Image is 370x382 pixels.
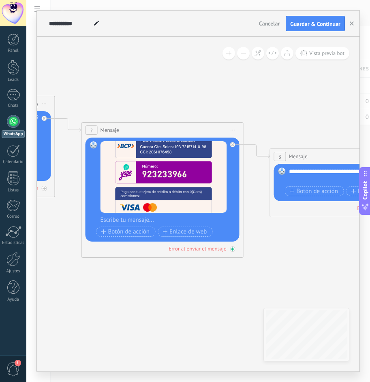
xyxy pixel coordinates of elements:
[2,297,25,302] div: Ayuda
[2,77,25,83] div: Leads
[2,188,25,193] div: Listas
[278,153,281,160] span: 3
[286,16,345,31] button: Guardar & Continuar
[290,188,338,195] span: Botón de acción
[101,126,119,134] span: Mensaje
[309,50,344,57] span: Vista previa bot
[2,159,25,165] div: Calendario
[289,153,308,160] span: Mensaje
[285,186,344,196] button: Botón de acción
[256,17,283,30] button: Cancelar
[90,127,93,134] span: 2
[163,229,207,235] span: Enlace de web
[2,240,25,246] div: Estadísticas
[158,227,212,237] button: Enlace de web
[2,103,25,108] div: Chats
[2,48,25,53] div: Panel
[169,245,226,252] div: Error al enviar el mensaje
[15,360,21,366] span: 1
[259,20,280,27] span: Cancelar
[2,214,25,219] div: Correo
[101,141,227,213] img: 2303aa74-bca6-417d-ae5a-d23dab69e97b
[101,229,150,235] span: Botón de acción
[295,47,349,59] button: Vista previa bot
[2,130,25,138] div: WhatsApp
[96,227,156,237] button: Botón de acción
[290,21,340,27] span: Guardar & Continuar
[2,269,25,274] div: Ajustes
[361,181,369,200] span: Copilot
